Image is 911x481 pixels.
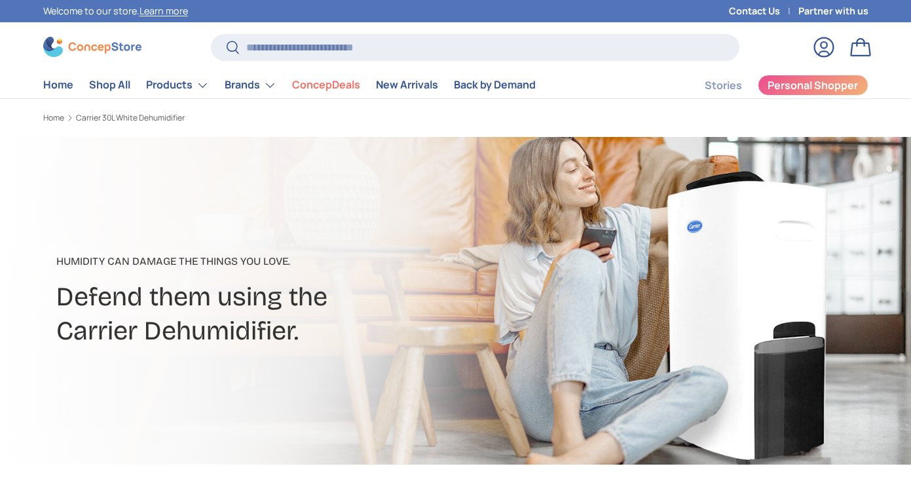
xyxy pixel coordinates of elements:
a: Learn more [139,5,188,17]
span: Personal Shopper [768,80,858,90]
summary: Products [138,72,217,98]
p: Humidity can damage the things you love. [56,254,559,269]
nav: Secondary [673,72,868,98]
a: Products [146,72,209,98]
a: Shop All [89,72,130,98]
a: Partner with us [798,4,868,18]
a: Carrier 30L White Dehumidifier [76,114,185,122]
nav: Primary [43,72,536,98]
a: Contact Us [729,4,798,18]
h2: Defend them using the Carrier Dehumidifier. [56,280,559,348]
a: Brands [225,72,276,98]
a: ConcepDeals [292,72,360,98]
summary: Brands [217,72,284,98]
a: Back by Demand [454,72,536,98]
a: Home [43,72,73,98]
a: Home [43,114,64,122]
a: Personal Shopper [758,75,868,96]
a: Stories [705,73,742,98]
nav: Breadcrumbs [43,112,481,124]
a: New Arrivals [376,72,438,98]
img: ConcepStore [43,37,141,57]
p: Welcome to our store. [43,4,188,18]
